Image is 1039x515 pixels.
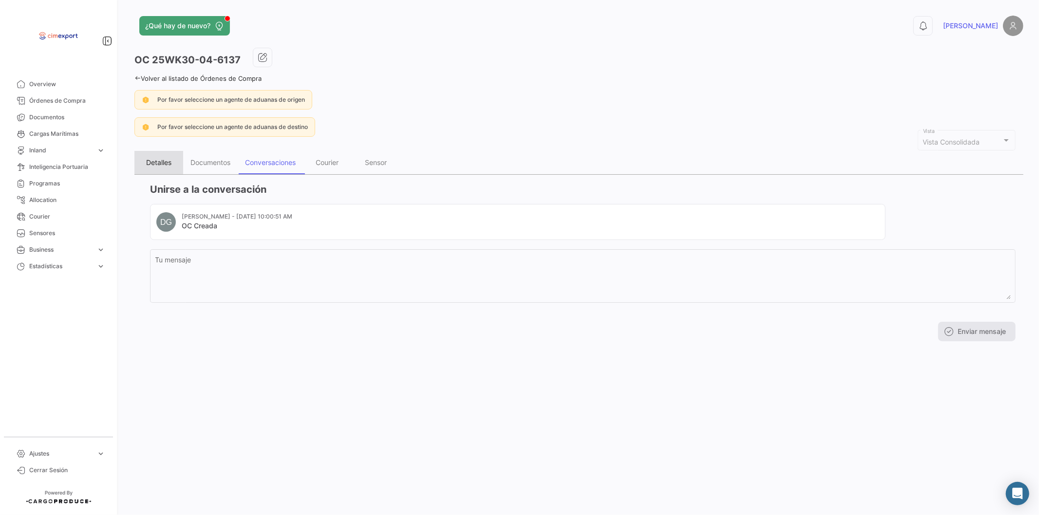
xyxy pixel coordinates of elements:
mat-card-title: OC Creada [182,221,292,231]
img: placeholder-user.png [1003,16,1023,36]
span: Órdenes de Compra [29,96,105,105]
span: Courier [29,212,105,221]
a: Sensores [8,225,109,241]
span: ¿Qué hay de nuevo? [145,21,210,31]
span: expand_more [96,245,105,254]
div: Detalles [146,158,171,166]
span: [PERSON_NAME] [943,21,998,31]
a: Volver al listado de Órdenes de Compra [134,74,262,82]
span: Business [29,245,93,254]
mat-select-trigger: Vista Consolidada [923,138,980,146]
span: Ajustes [29,449,93,458]
a: Cargas Marítimas [8,126,109,142]
a: Allocation [8,192,109,208]
span: Overview [29,80,105,89]
span: expand_more [96,146,105,155]
span: Por favor seleccione un agente de aduanas de destino [157,123,308,130]
span: Por favor seleccione un agente de aduanas de origen [157,96,305,103]
span: Documentos [29,113,105,122]
a: Órdenes de Compra [8,92,109,109]
span: Cargas Marítimas [29,129,105,138]
span: expand_more [96,449,105,458]
a: Inteligencia Portuaria [8,159,109,175]
span: Allocation [29,196,105,204]
a: Overview [8,76,109,92]
span: Inteligencia Portuaria [29,163,105,171]
div: Courier [316,158,339,166]
a: Courier [8,208,109,225]
div: Documentos [190,158,230,166]
div: Sensor [365,158,387,166]
div: Abrir Intercom Messenger [1006,482,1029,505]
span: expand_more [96,262,105,271]
span: Cerrar Sesión [29,466,105,475]
span: Sensores [29,229,105,238]
div: DG [156,212,176,232]
button: ¿Qué hay de nuevo? [139,16,230,36]
h3: OC 25WK30-04-6137 [134,53,241,67]
a: Documentos [8,109,109,126]
span: Programas [29,179,105,188]
div: Conversaciones [245,158,296,166]
a: Programas [8,175,109,192]
span: Inland [29,146,93,155]
span: Estadísticas [29,262,93,271]
h3: Unirse a la conversación [150,183,1016,196]
img: logo-cimexport.png [34,12,83,60]
mat-card-subtitle: [PERSON_NAME] - [DATE] 10:00:51 AM [182,212,292,221]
